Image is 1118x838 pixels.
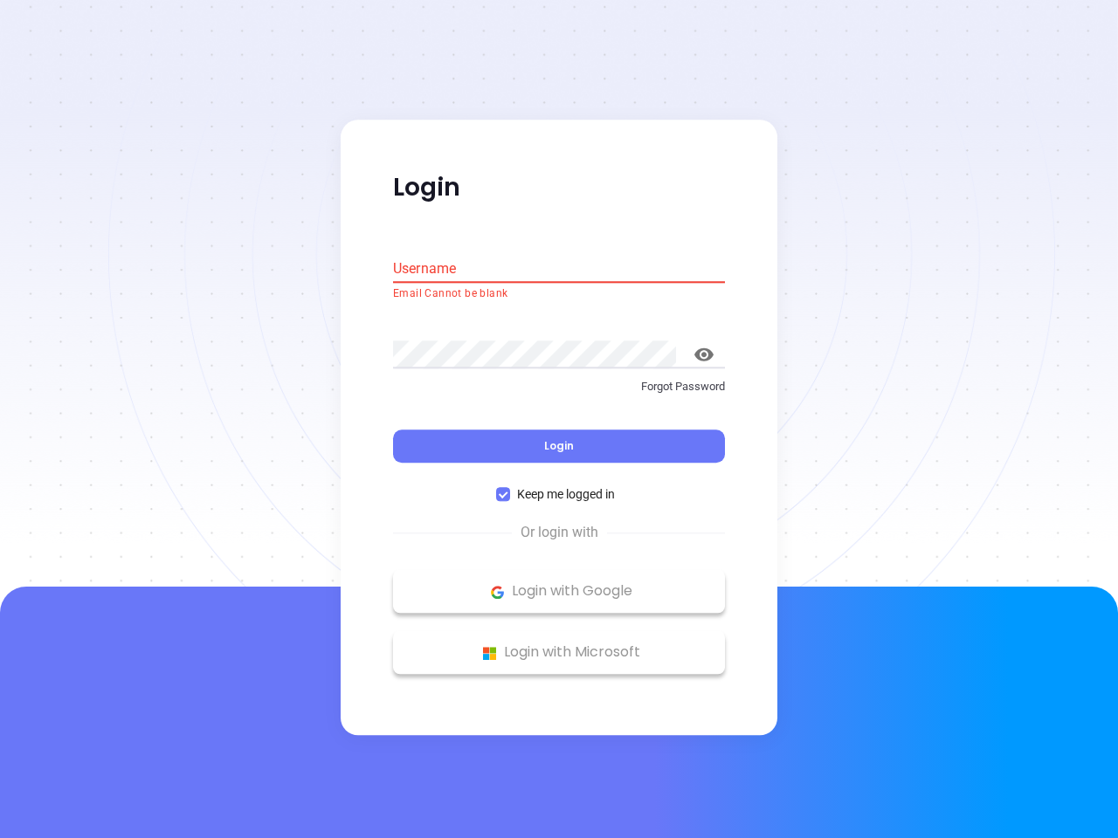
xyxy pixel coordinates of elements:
p: Forgot Password [393,378,725,395]
p: Login with Microsoft [402,640,716,666]
span: Or login with [512,523,607,544]
img: Google Logo [487,581,508,603]
p: Email Cannot be blank [393,285,725,303]
img: Microsoft Logo [479,642,500,664]
p: Login with Google [402,579,716,605]
button: toggle password visibility [683,333,725,375]
span: Keep me logged in [510,485,622,505]
button: Google Logo Login with Google [393,570,725,614]
button: Login [393,430,725,464]
p: Login [393,172,725,203]
a: Forgot Password [393,378,725,409]
button: Microsoft Logo Login with Microsoft [393,631,725,675]
span: Login [544,439,574,454]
